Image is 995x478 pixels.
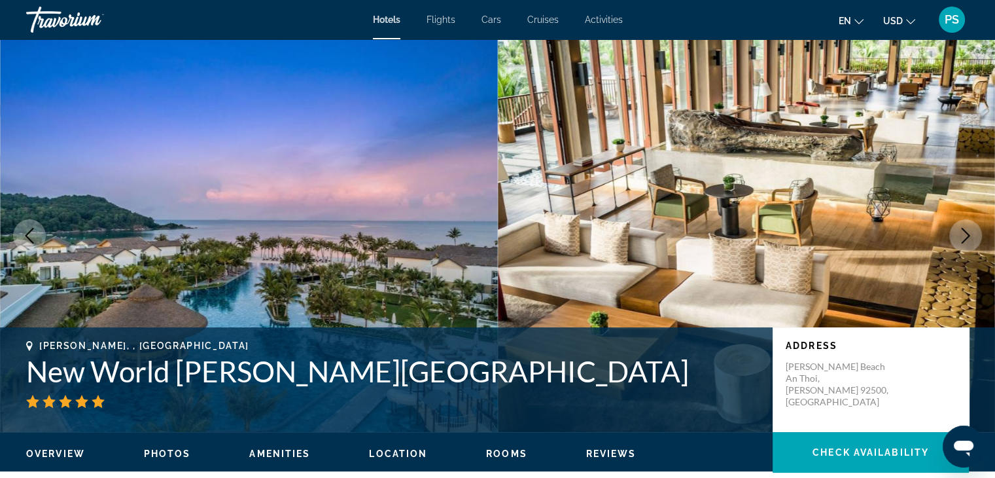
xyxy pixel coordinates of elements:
[935,6,969,33] button: User Menu
[839,11,864,30] button: Change language
[586,448,637,460] button: Reviews
[812,447,929,458] span: Check Availability
[249,448,310,460] button: Amenities
[839,16,851,26] span: en
[883,11,915,30] button: Change currency
[486,448,527,460] button: Rooms
[427,14,455,25] a: Flights
[949,219,982,252] button: Next image
[773,432,969,473] button: Check Availability
[373,14,400,25] a: Hotels
[943,426,985,468] iframe: Кнопка запуска окна обмена сообщениями
[585,14,623,25] a: Activities
[883,16,903,26] span: USD
[369,448,427,460] button: Location
[13,219,46,252] button: Previous image
[39,340,249,351] span: [PERSON_NAME], , [GEOGRAPHIC_DATA]
[527,14,559,25] a: Cruises
[481,14,501,25] a: Cars
[26,354,759,388] h1: New World [PERSON_NAME][GEOGRAPHIC_DATA]
[26,448,85,460] button: Overview
[26,3,157,37] a: Travorium
[945,13,959,26] span: PS
[786,340,956,351] p: Address
[786,361,890,408] p: [PERSON_NAME] Beach An Thoi, [PERSON_NAME] 92500, [GEOGRAPHIC_DATA]
[144,448,191,460] button: Photos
